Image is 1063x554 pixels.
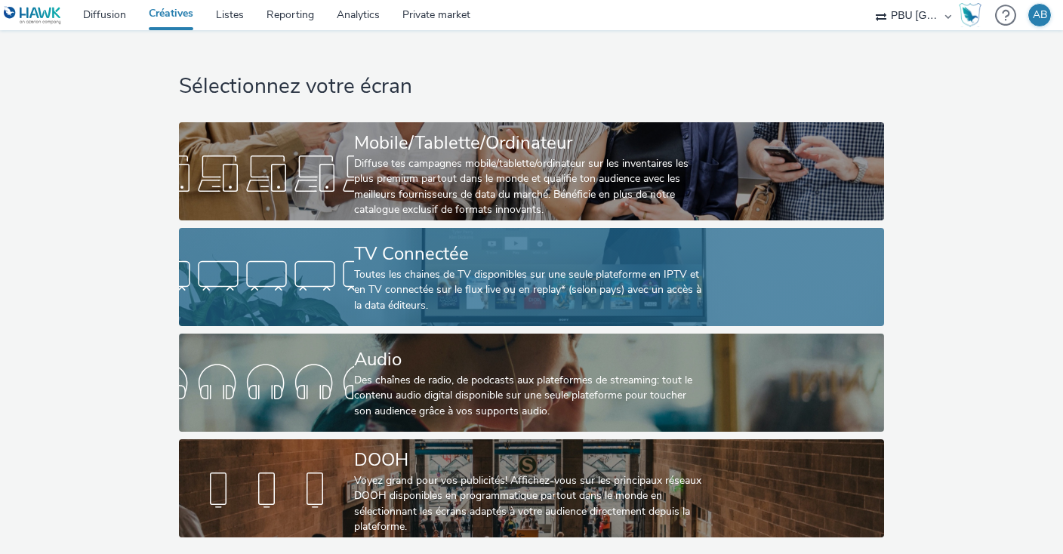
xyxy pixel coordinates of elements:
a: DOOHVoyez grand pour vos publicités! Affichez-vous sur les principaux réseaux DOOH disponibles en... [179,439,884,537]
img: Hawk Academy [959,3,981,27]
div: Diffuse tes campagnes mobile/tablette/ordinateur sur les inventaires les plus premium partout dan... [354,156,704,218]
a: TV ConnectéeToutes les chaines de TV disponibles sur une seule plateforme en IPTV et en TV connec... [179,228,884,326]
div: Mobile/Tablette/Ordinateur [354,130,704,156]
img: undefined Logo [4,6,62,25]
div: Des chaînes de radio, de podcasts aux plateformes de streaming: tout le contenu audio digital dis... [354,373,704,419]
a: Hawk Academy [959,3,988,27]
div: AB [1033,4,1047,26]
h1: Sélectionnez votre écran [179,72,884,101]
a: AudioDes chaînes de radio, de podcasts aux plateformes de streaming: tout le contenu audio digita... [179,334,884,432]
div: DOOH [354,447,704,473]
div: Audio [354,346,704,373]
div: Voyez grand pour vos publicités! Affichez-vous sur les principaux réseaux DOOH disponibles en pro... [354,473,704,535]
a: Mobile/Tablette/OrdinateurDiffuse tes campagnes mobile/tablette/ordinateur sur les inventaires le... [179,122,884,220]
div: TV Connectée [354,241,704,267]
div: Toutes les chaines de TV disponibles sur une seule plateforme en IPTV et en TV connectée sur le f... [354,267,704,313]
